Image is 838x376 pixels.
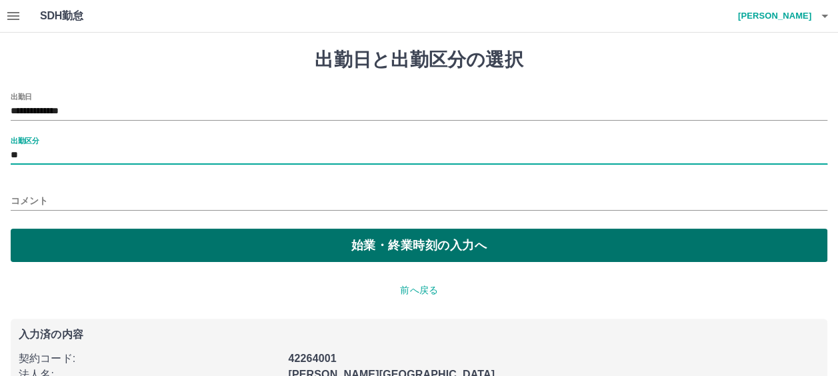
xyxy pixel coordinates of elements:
b: 42264001 [288,353,336,364]
button: 始業・終業時刻の入力へ [11,229,827,262]
label: 出勤日 [11,91,32,101]
h1: 出勤日と出勤区分の選択 [11,49,827,71]
p: 入力済の内容 [19,329,819,340]
p: 契約コード : [19,351,280,367]
label: 出勤区分 [11,135,39,145]
p: 前へ戻る [11,283,827,297]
